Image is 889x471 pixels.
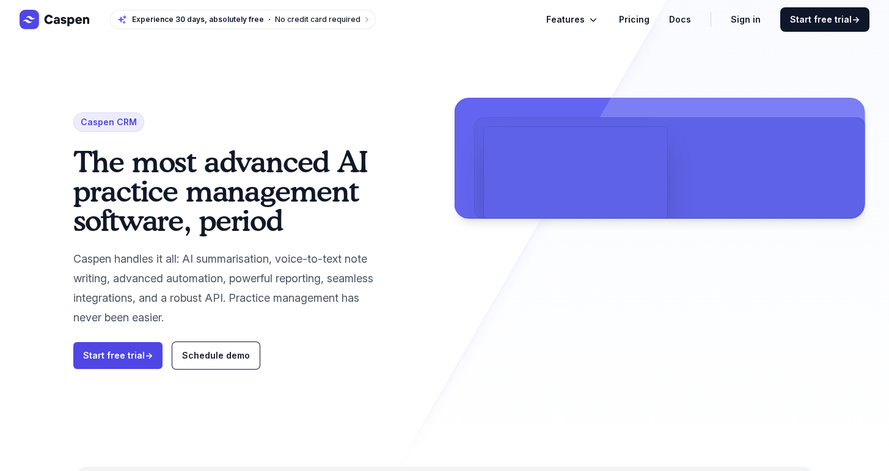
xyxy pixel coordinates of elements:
a: Pricing [619,12,649,27]
a: Experience 30 days, absolutely freeNo credit card required [110,10,376,29]
span: Caspen CRM [73,112,144,132]
h1: The most advanced AI practice management software, period [73,147,386,235]
button: Features [546,12,599,27]
a: Docs [669,12,691,27]
a: Sign in [731,12,761,27]
span: Features [546,12,585,27]
p: Caspen handles it all: AI summarisation, voice-to-text note writing, advanced automation, powerfu... [73,249,386,327]
span: → [852,14,860,24]
span: → [145,350,153,360]
span: Start free trial [790,13,860,26]
span: Schedule demo [182,350,250,360]
span: No credit card required [275,15,360,24]
a: Start free trial [73,342,163,369]
span: Experience 30 days, absolutely free [132,15,264,24]
a: Start free trial [780,7,869,32]
a: Schedule demo [172,342,260,369]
